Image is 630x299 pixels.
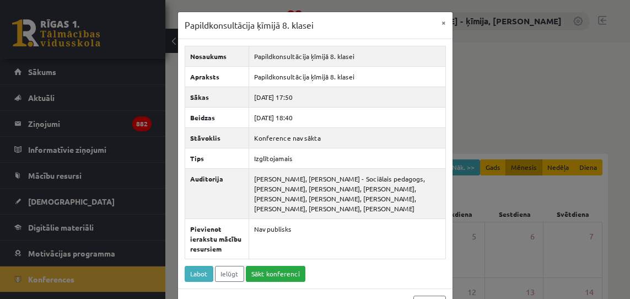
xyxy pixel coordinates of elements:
td: [DATE] 18:40 [249,107,445,127]
a: Sākt konferenci [246,266,305,282]
a: Labot [185,266,213,282]
th: Tips [185,148,249,168]
td: [DATE] 17:50 [249,87,445,107]
th: Apraksts [185,66,249,87]
td: Izglītojamais [249,148,445,168]
td: Nav publisks [249,218,445,259]
h3: Papildkonsultācija ķīmijā 8. klasei [185,19,314,32]
td: Konference nav sākta [249,127,445,148]
td: Papildkonsultācija ķīmijā 8. klasei [249,66,445,87]
th: Nosaukums [185,46,249,66]
button: × [435,12,453,33]
td: [PERSON_NAME], [PERSON_NAME] - Sociālais pedagogs, [PERSON_NAME], [PERSON_NAME], [PERSON_NAME], [... [249,168,445,218]
th: Auditorija [185,168,249,218]
th: Stāvoklis [185,127,249,148]
th: Pievienot ierakstu mācību resursiem [185,218,249,259]
td: Papildkonsultācija ķīmijā 8. klasei [249,46,445,66]
th: Beidzas [185,107,249,127]
th: Sākas [185,87,249,107]
a: Ielūgt [215,266,244,282]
